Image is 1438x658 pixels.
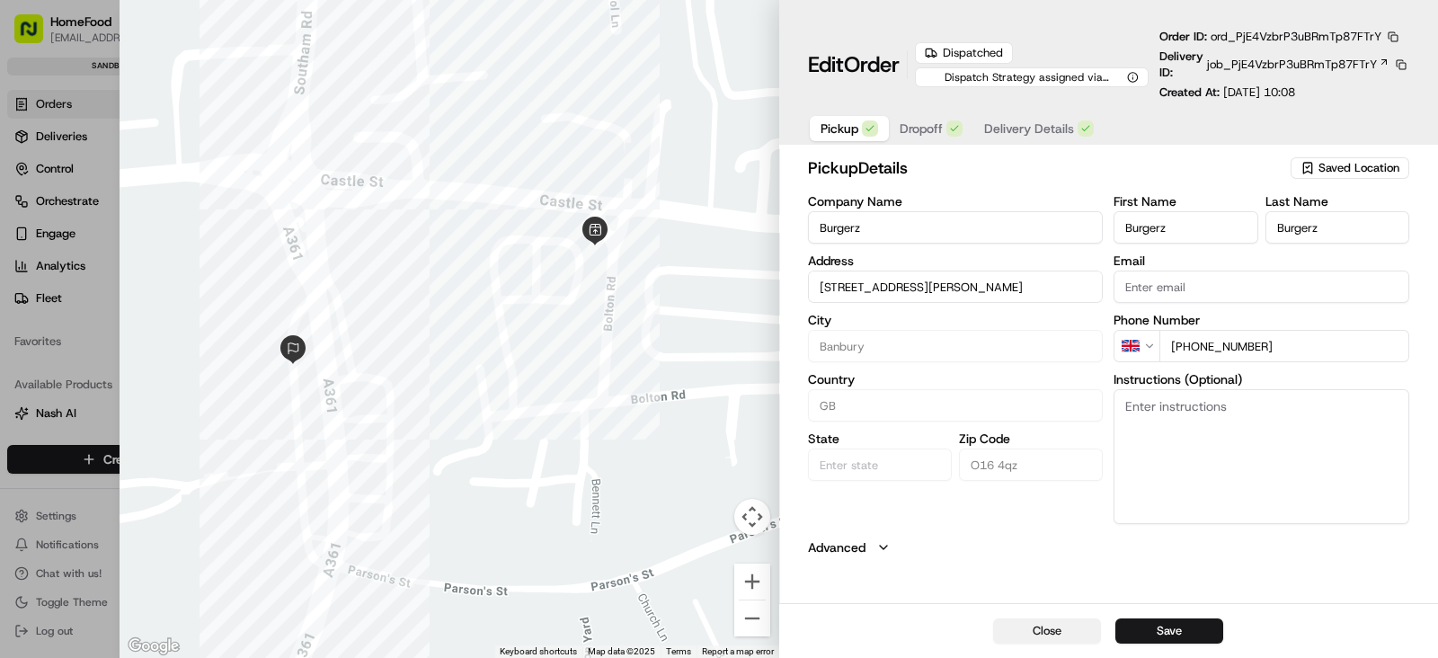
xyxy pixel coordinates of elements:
img: 1736555255976-a54dd68f-1ca7-489b-9aae-adbdc363a1c4 [36,279,50,293]
button: Save [1115,618,1223,644]
label: Advanced [808,538,865,556]
span: Saved Location [1318,160,1399,176]
span: [DATE] 10:08 [1223,84,1295,100]
label: City [808,314,1104,326]
label: Last Name [1265,195,1409,208]
label: Email [1114,254,1409,267]
label: State [808,432,952,445]
label: Zip Code [959,432,1103,445]
span: • [152,326,158,341]
div: Dispatched [915,42,1013,64]
button: See all [279,229,327,251]
p: Created At: [1159,84,1295,101]
input: Enter state [808,449,952,481]
button: Zoom out [734,600,770,636]
span: [PERSON_NAME] [56,278,146,292]
h2: pickup Details [808,156,1287,181]
label: Company Name [808,195,1104,208]
input: Got a question? Start typing here... [47,115,324,134]
a: Open this area in Google Maps (opens a new window) [124,635,183,658]
label: First Name [1114,195,1257,208]
img: Google [124,635,183,658]
span: Pylon [179,445,217,458]
span: Dropoff [900,120,943,138]
img: Klarizel Pensader [18,309,47,338]
button: Start new chat [306,176,327,198]
p: Order ID: [1159,29,1381,45]
span: API Documentation [170,401,288,419]
input: Enter first name [1114,211,1257,244]
input: Enter zip code [959,449,1103,481]
span: ord_PjE4VzbrP3uBRmTp87FTrY [1211,29,1381,44]
img: 9188753566659_6852d8bf1fb38e338040_72.png [38,171,70,203]
button: Close [993,618,1101,644]
div: 💻 [152,403,166,417]
a: 📗Knowledge Base [11,394,145,426]
p: Welcome 👋 [18,71,327,100]
input: Enter last name [1265,211,1409,244]
span: Delivery Details [984,120,1074,138]
span: [DATE] [159,278,196,292]
h1: Edit [808,50,900,79]
input: Enter company name [808,211,1104,244]
input: Enter city [808,330,1104,362]
input: Enter email [1114,271,1409,303]
span: Pickup [821,120,858,138]
label: Phone Number [1114,314,1409,326]
a: job_PjE4VzbrP3uBRmTp87FTrY [1207,57,1389,73]
button: Keyboard shortcuts [500,645,577,658]
span: job_PjE4VzbrP3uBRmTp87FTrY [1207,57,1377,73]
span: Klarizel Pensader [56,326,148,341]
a: Terms (opens in new tab) [666,646,691,656]
input: Enter country [808,389,1104,422]
span: [DATE] [162,326,199,341]
img: Nash [18,17,54,53]
button: Saved Location [1291,156,1409,181]
div: Delivery ID: [1159,49,1409,81]
div: We're available if you need us! [81,189,247,203]
a: Report a map error [702,646,774,656]
a: 💻API Documentation [145,394,296,426]
span: Knowledge Base [36,401,138,419]
div: Start new chat [81,171,295,189]
button: Zoom in [734,564,770,600]
img: Asif Zaman Khan [18,261,47,289]
span: Dispatch Strategy assigned via Automation [925,70,1124,84]
label: Address [808,254,1104,267]
img: 1736555255976-a54dd68f-1ca7-489b-9aae-adbdc363a1c4 [36,327,50,342]
span: Order [844,50,900,79]
button: Advanced [808,538,1409,556]
span: Map data ©2025 [588,646,655,656]
span: • [149,278,155,292]
label: Instructions (Optional) [1114,373,1409,386]
div: Past conversations [18,233,120,247]
input: Enter phone number [1159,330,1409,362]
a: Powered byPylon [127,444,217,458]
button: Map camera controls [734,499,770,535]
label: Country [808,373,1104,386]
img: 1736555255976-a54dd68f-1ca7-489b-9aae-adbdc363a1c4 [18,171,50,203]
button: Dispatch Strategy assigned via Automation [915,67,1149,87]
input: 3538 Parson’s Street, Banbury Oxfordshire, OX16 5NA, Banbury, O16 4qz, GB [808,271,1104,303]
div: 📗 [18,403,32,417]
